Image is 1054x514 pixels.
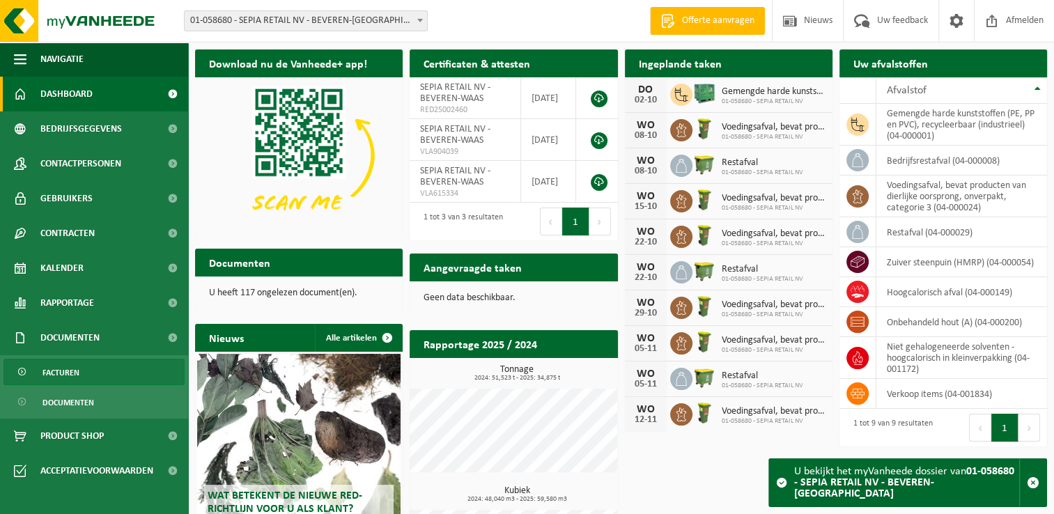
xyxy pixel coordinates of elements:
td: zuiver steenpuin (HMRP) (04-000054) [876,247,1047,277]
span: Voedingsafval, bevat producten van dierlijke oorsprong, onverpakt, categorie 3 [722,193,826,204]
span: 01-058680 - SEPIA RETAIL NV [722,169,803,177]
h2: Download nu de Vanheede+ app! [195,49,381,77]
span: Acceptatievoorwaarden [40,453,153,488]
span: Restafval [722,371,803,382]
strong: 01-058680 - SEPIA RETAIL NV - BEVEREN-[GEOGRAPHIC_DATA] [794,466,1014,499]
span: Dashboard [40,77,93,111]
span: 01-058680 - SEPIA RETAIL NV - BEVEREN-WAAS [185,11,427,31]
img: WB-0060-HPE-GN-50 [692,188,716,212]
span: Documenten [42,389,94,416]
img: WB-0060-HPE-GN-50 [692,117,716,141]
td: voedingsafval, bevat producten van dierlijke oorsprong, onverpakt, categorie 3 (04-000024) [876,176,1047,217]
h3: Tonnage [417,365,617,382]
span: SEPIA RETAIL NV - BEVEREN-WAAS [420,166,490,187]
span: 01-058680 - SEPIA RETAIL NV [722,382,803,390]
span: Bedrijfsgegevens [40,111,122,146]
span: 01-058680 - SEPIA RETAIL NV - BEVEREN-WAAS [184,10,428,31]
td: niet gehalogeneerde solventen - hoogcalorisch in kleinverpakking (04-001172) [876,337,1047,379]
div: 1 tot 3 van 3 resultaten [417,206,503,237]
img: WB-1100-HPE-GN-50 [692,153,716,176]
span: Voedingsafval, bevat producten van dierlijke oorsprong, onverpakt, categorie 3 [722,122,826,133]
img: WB-0060-HPE-GN-50 [692,224,716,247]
div: WO [632,155,660,166]
span: 2024: 48,040 m3 - 2025: 59,580 m3 [417,496,617,503]
span: SEPIA RETAIL NV - BEVEREN-WAAS [420,124,490,146]
button: Next [1018,414,1040,442]
td: bedrijfsrestafval (04-000008) [876,146,1047,176]
span: Kalender [40,251,84,286]
span: Rapportage [40,286,94,320]
span: RED25002460 [420,104,510,116]
img: WB-0060-HPE-GN-50 [692,330,716,354]
span: Voedingsafval, bevat producten van dierlijke oorsprong, onverpakt, categorie 3 [722,228,826,240]
span: Voedingsafval, bevat producten van dierlijke oorsprong, onverpakt, categorie 3 [722,335,826,346]
div: 12-11 [632,415,660,425]
div: 22-10 [632,237,660,247]
span: 01-058680 - SEPIA RETAIL NV [722,98,826,106]
div: WO [632,191,660,202]
div: 15-10 [632,202,660,212]
img: WB-0060-HPE-GN-50 [692,295,716,318]
span: Gemengde harde kunststoffen (pe, pp en pvc), recycleerbaar (industrieel) [722,86,826,98]
span: Navigatie [40,42,84,77]
button: Previous [540,208,562,235]
td: [DATE] [521,161,576,203]
span: SEPIA RETAIL NV - BEVEREN-WAAS [420,82,490,104]
div: 02-10 [632,95,660,105]
span: Gebruikers [40,181,93,216]
img: WB-0060-HPE-GN-50 [692,401,716,425]
a: Offerte aanvragen [650,7,765,35]
button: Previous [969,414,991,442]
span: 01-058680 - SEPIA RETAIL NV [722,275,803,283]
span: Documenten [40,320,100,355]
span: Contracten [40,216,95,251]
button: 1 [562,208,589,235]
span: Facturen [42,359,79,386]
p: Geen data beschikbaar. [424,293,603,303]
button: Next [589,208,611,235]
span: VLA615334 [420,188,510,199]
div: WO [632,297,660,309]
div: WO [632,404,660,415]
div: 05-11 [632,380,660,389]
div: WO [632,262,660,273]
span: Voedingsafval, bevat producten van dierlijke oorsprong, onverpakt, categorie 3 [722,299,826,311]
div: 22-10 [632,273,660,283]
span: Restafval [722,157,803,169]
td: onbehandeld hout (A) (04-000200) [876,307,1047,337]
span: VLA904039 [420,146,510,157]
h2: Rapportage 2025 / 2024 [410,330,551,357]
span: Contactpersonen [40,146,121,181]
a: Alle artikelen [315,324,401,352]
span: 01-058680 - SEPIA RETAIL NV [722,417,826,426]
p: U heeft 117 ongelezen document(en). [209,288,389,298]
div: 08-10 [632,166,660,176]
h2: Uw afvalstoffen [839,49,942,77]
td: verkoop items (04-001834) [876,379,1047,409]
div: U bekijkt het myVanheede dossier van [794,459,1019,506]
td: gemengde harde kunststoffen (PE, PP en PVC), recycleerbaar (industrieel) (04-000001) [876,104,1047,146]
div: WO [632,333,660,344]
h2: Aangevraagde taken [410,254,536,281]
span: 01-058680 - SEPIA RETAIL NV [722,346,826,355]
span: 01-058680 - SEPIA RETAIL NV [722,133,826,141]
td: hoogcalorisch afval (04-000149) [876,277,1047,307]
div: DO [632,84,660,95]
span: Restafval [722,264,803,275]
div: WO [632,368,660,380]
h3: Kubiek [417,486,617,503]
div: WO [632,120,660,131]
span: Product Shop [40,419,104,453]
span: 01-058680 - SEPIA RETAIL NV [722,240,826,248]
a: Documenten [3,389,185,415]
h2: Nieuws [195,324,258,351]
img: PB-HB-1400-HPE-GN-01 [692,81,716,105]
td: [DATE] [521,119,576,161]
h2: Ingeplande taken [625,49,736,77]
div: 1 tot 9 van 9 resultaten [846,412,933,443]
div: 08-10 [632,131,660,141]
td: restafval (04-000029) [876,217,1047,247]
a: Facturen [3,359,185,385]
button: 1 [991,414,1018,442]
span: Afvalstof [887,85,927,96]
